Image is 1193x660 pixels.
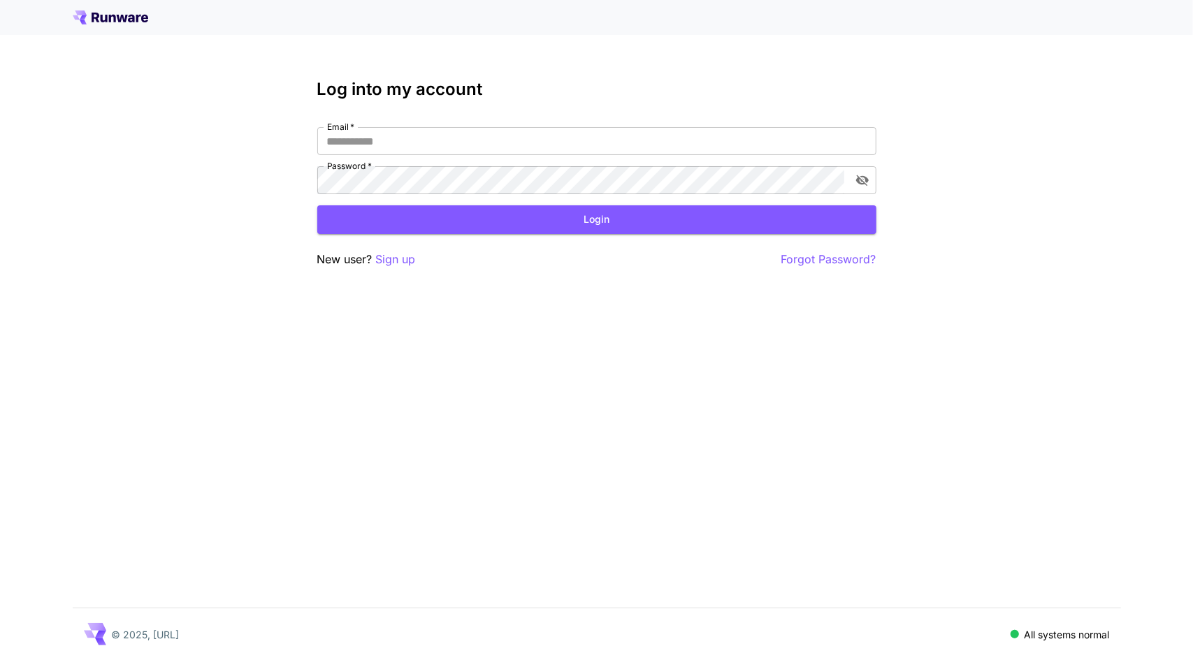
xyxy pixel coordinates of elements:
button: Forgot Password? [781,251,876,268]
label: Email [327,121,354,133]
p: © 2025, [URL] [112,627,180,642]
label: Password [327,160,372,172]
p: New user? [317,251,416,268]
button: Login [317,205,876,234]
button: Sign up [376,251,416,268]
button: toggle password visibility [850,168,875,193]
h3: Log into my account [317,80,876,99]
p: All systems normal [1025,627,1110,642]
